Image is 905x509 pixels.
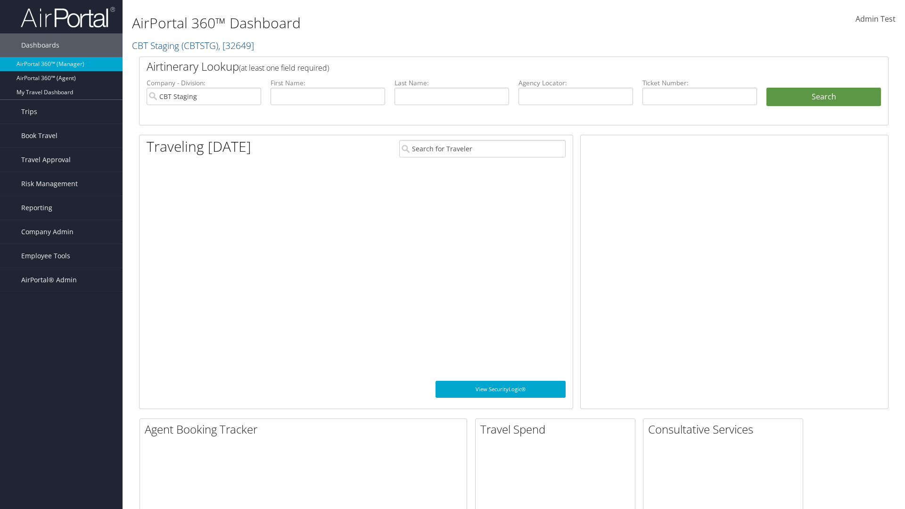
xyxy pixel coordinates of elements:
h2: Consultative Services [648,421,803,437]
span: Travel Approval [21,148,71,172]
span: Trips [21,100,37,123]
span: Risk Management [21,172,78,196]
span: Company Admin [21,220,74,244]
h1: AirPortal 360™ Dashboard [132,13,641,33]
a: View SecurityLogic® [436,381,566,398]
label: Agency Locator: [518,78,633,88]
h2: Agent Booking Tracker [145,421,467,437]
span: Dashboards [21,33,59,57]
span: Employee Tools [21,244,70,268]
span: Book Travel [21,124,58,148]
h2: Travel Spend [480,421,635,437]
input: Search for Traveler [399,140,566,157]
label: Company - Division: [147,78,261,88]
span: AirPortal® Admin [21,268,77,292]
label: First Name: [271,78,385,88]
h2: Airtinerary Lookup [147,58,819,74]
button: Search [766,88,881,107]
span: , [ 32649 ] [218,39,254,52]
a: Admin Test [856,5,896,34]
label: Ticket Number: [642,78,757,88]
label: Last Name: [395,78,509,88]
img: airportal-logo.png [21,6,115,28]
span: Reporting [21,196,52,220]
h1: Traveling [DATE] [147,137,251,156]
a: CBT Staging [132,39,254,52]
span: ( CBTSTG ) [181,39,218,52]
span: (at least one field required) [239,63,329,73]
span: Admin Test [856,14,896,24]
